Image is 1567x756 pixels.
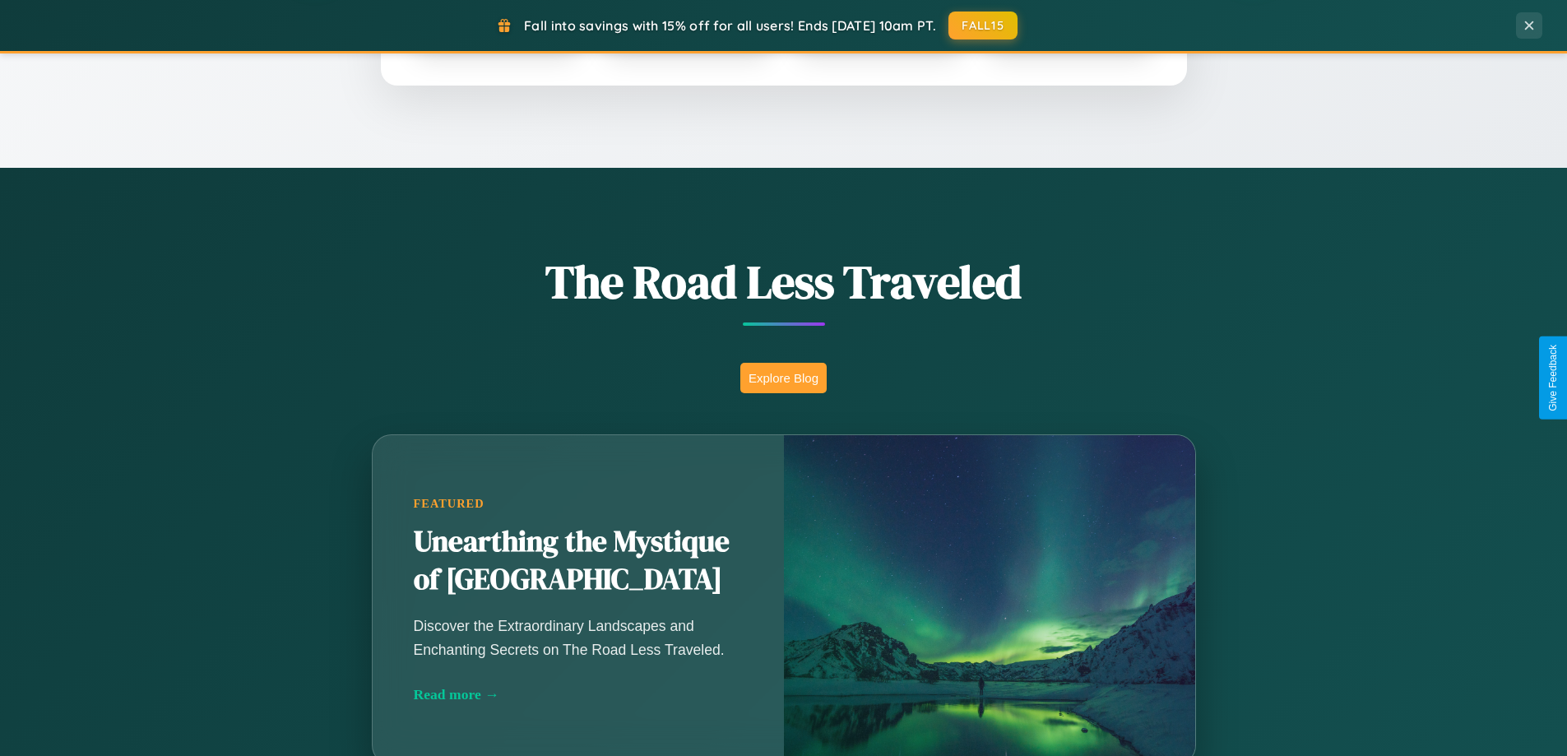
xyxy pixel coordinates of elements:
button: Explore Blog [740,363,827,393]
p: Discover the Extraordinary Landscapes and Enchanting Secrets on The Road Less Traveled. [414,615,743,661]
div: Read more → [414,686,743,703]
span: Fall into savings with 15% off for all users! Ends [DATE] 10am PT. [524,17,936,34]
div: Featured [414,497,743,511]
button: FALL15 [948,12,1018,39]
h2: Unearthing the Mystique of [GEOGRAPHIC_DATA] [414,523,743,599]
h1: The Road Less Traveled [290,250,1277,313]
div: Give Feedback [1547,345,1559,411]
